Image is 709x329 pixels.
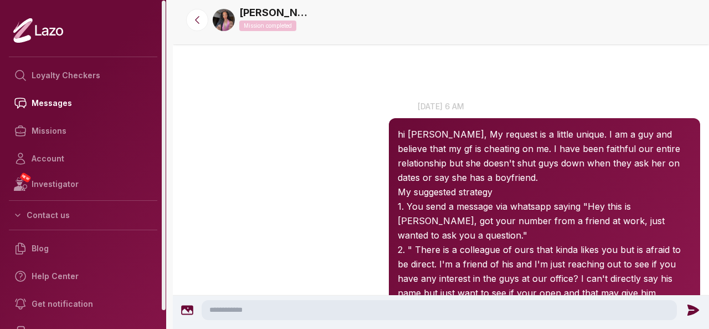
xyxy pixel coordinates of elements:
p: 1. You send a message via whatsapp saying "Hey this is [PERSON_NAME], got your number from a frie... [398,199,691,242]
button: Contact us [9,205,157,225]
a: Blog [9,235,157,262]
p: hi [PERSON_NAME], My request is a little unique. I am a guy and believe that my gf is cheating on... [398,127,691,185]
a: Account [9,145,157,173]
a: Help Center [9,262,157,290]
a: Loyalty Checkers [9,62,157,89]
a: Get notification [9,290,157,318]
p: [DATE] 6 am [173,100,709,112]
p: 2. " There is a colleague of ours that kinda likes you but is afraid to be direct. I'm a friend o... [398,242,691,315]
a: Missions [9,117,157,145]
img: 4b0546d6-1fdc-485f-8419-658a292abdc7 [213,9,235,31]
a: Messages [9,89,157,117]
a: NEWInvestigator [9,173,157,196]
p: My suggested strategy [398,185,691,199]
p: Mission completed [239,21,296,31]
span: NEW [19,172,32,183]
a: [PERSON_NAME] [239,5,311,21]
